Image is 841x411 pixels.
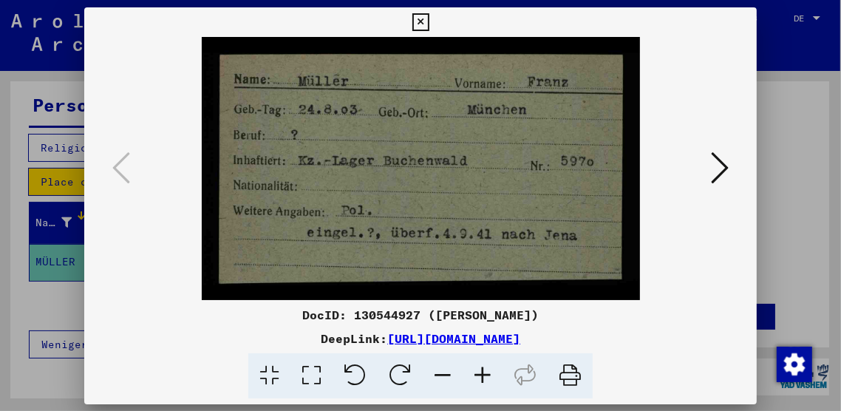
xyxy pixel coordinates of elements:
div: Zustimmung ändern [776,346,811,381]
img: Zustimmung ändern [777,347,812,382]
div: DocID: 130544927 ([PERSON_NAME]) [84,306,757,324]
div: DeepLink: [84,330,757,347]
img: 001.jpg [135,37,706,300]
a: [URL][DOMAIN_NAME] [387,331,520,346]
